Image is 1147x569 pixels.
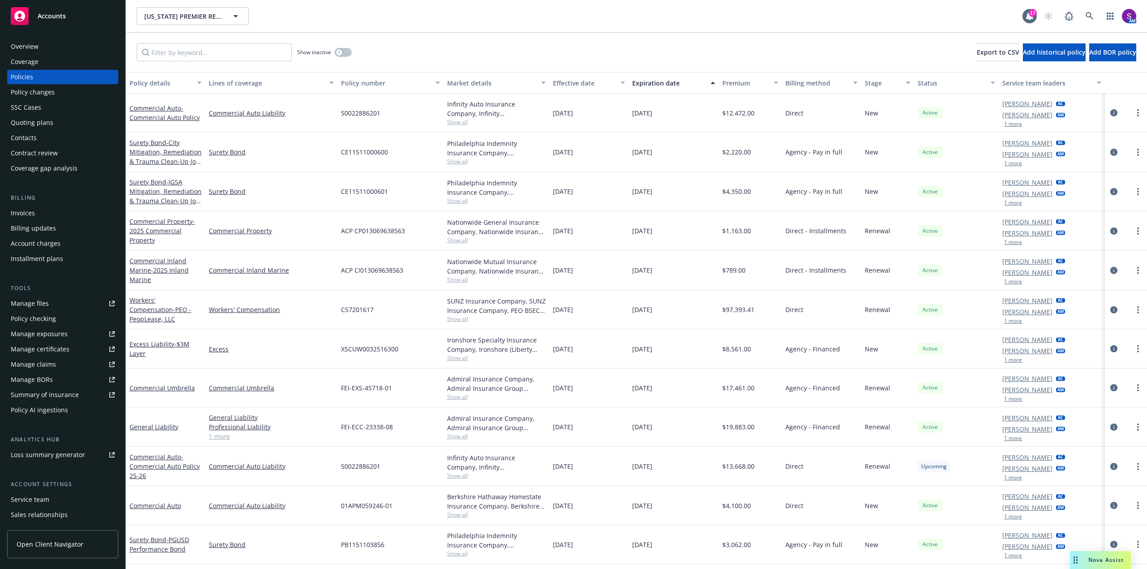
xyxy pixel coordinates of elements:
a: [PERSON_NAME] [1002,492,1052,501]
div: Policy checking [11,312,56,326]
span: Active [921,227,939,235]
span: [DATE] [632,226,652,235]
span: CE11511000600 [341,147,388,157]
a: Commercial Auto Liability [209,462,334,471]
a: Commercial Auto [129,453,200,480]
span: - 2025 Commercial Property [129,217,195,244]
div: Market details [447,78,536,88]
span: Active [921,306,939,314]
a: Professional Liability [209,422,334,432]
a: [PERSON_NAME] [1002,268,1052,277]
a: Service team [7,492,118,507]
div: Stage [865,78,901,88]
a: Installment plans [7,252,118,266]
div: Service team leaders [1002,78,1091,88]
a: Loss summary generator [7,448,118,462]
div: Contract review [11,146,58,160]
a: Manage files [7,296,118,311]
span: Show all [447,197,546,205]
button: Service team leaders [999,72,1104,94]
a: [PERSON_NAME] [1002,110,1052,120]
span: Active [921,188,939,196]
a: Policies [7,70,118,84]
span: [DATE] [553,147,573,157]
a: Sales relationships [7,508,118,522]
span: Open Client Navigator [17,539,83,549]
a: more [1133,147,1143,158]
span: New [865,540,878,549]
span: Active [921,266,939,274]
a: Excess [209,344,334,354]
span: [DATE] [632,187,652,196]
a: more [1133,226,1143,236]
a: Surety Bond [209,147,334,157]
div: Manage claims [11,357,56,372]
a: Billing updates [7,221,118,235]
span: - IGSA Mitigation, Remediation & Trauma Clean-Up Job Order [DEMOGRAPHIC_DATA] [129,178,202,224]
button: Expiration date [629,72,719,94]
a: circleInformation [1108,500,1119,511]
a: circleInformation [1108,461,1119,472]
a: Commercial Inland Marine [129,257,189,284]
span: Direct [785,305,803,314]
span: ACP CI013069638563 [341,265,403,275]
span: Direct [785,108,803,118]
span: C57201617 [341,305,374,314]
button: 1 more [1004,514,1022,519]
a: [PERSON_NAME] [1002,374,1052,383]
span: Direct [785,462,803,471]
a: Accounts [7,4,118,29]
a: Commercial Property [129,217,195,244]
a: Coverage gap analysis [7,161,118,175]
div: Billing method [785,78,848,88]
span: [DATE] [632,147,652,157]
button: Policy details [126,72,205,94]
button: Effective date [549,72,629,94]
span: Nova Assist [1088,556,1124,564]
a: Switch app [1101,7,1119,25]
span: [DATE] [553,501,573,510]
span: $1,163.00 [722,226,751,235]
button: Nova Assist [1070,551,1131,569]
span: [DATE] [632,540,652,549]
div: Admiral Insurance Company, Admiral Insurance Group ([PERSON_NAME] Corporation), CRC Group [447,374,546,393]
div: Nationwide General Insurance Company, Nationwide Insurance Company [447,218,546,236]
div: 17 [1029,9,1037,17]
a: [PERSON_NAME] [1002,138,1052,148]
a: [PERSON_NAME] [1002,453,1052,462]
span: Renewal [865,305,890,314]
span: Active [921,345,939,353]
a: Workers' Compensation [129,296,191,323]
span: Export to CSV [977,48,1019,56]
a: circleInformation [1108,186,1119,197]
div: Installment plans [11,252,63,266]
span: Active [921,148,939,156]
span: Direct - Installments [785,226,846,235]
div: Billing [7,193,118,202]
button: 1 more [1004,318,1022,324]
button: 1 more [1004,553,1022,558]
span: Show all [447,354,546,362]
a: Surety Bond [209,187,334,196]
button: Policy number [337,72,443,94]
span: Show all [447,158,546,165]
span: $19,883.00 [722,422,755,432]
span: $4,350.00 [722,187,751,196]
div: Overview [11,39,39,54]
div: Coverage [11,55,39,69]
a: [PERSON_NAME] [1002,424,1052,434]
a: Contacts [7,131,118,145]
div: Contacts [11,131,37,145]
a: more [1133,304,1143,315]
a: Policy changes [7,85,118,99]
div: Status [918,78,985,88]
div: Billing updates [11,221,56,235]
a: Commercial Umbrella [209,383,334,393]
span: [DATE] [553,265,573,275]
span: CE11511000601 [341,187,388,196]
a: Surety Bond [209,540,334,549]
span: ACP CP013069638563 [341,226,405,235]
span: Show all [447,472,546,479]
a: Manage exposures [7,327,118,341]
a: [PERSON_NAME] [1002,307,1052,317]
